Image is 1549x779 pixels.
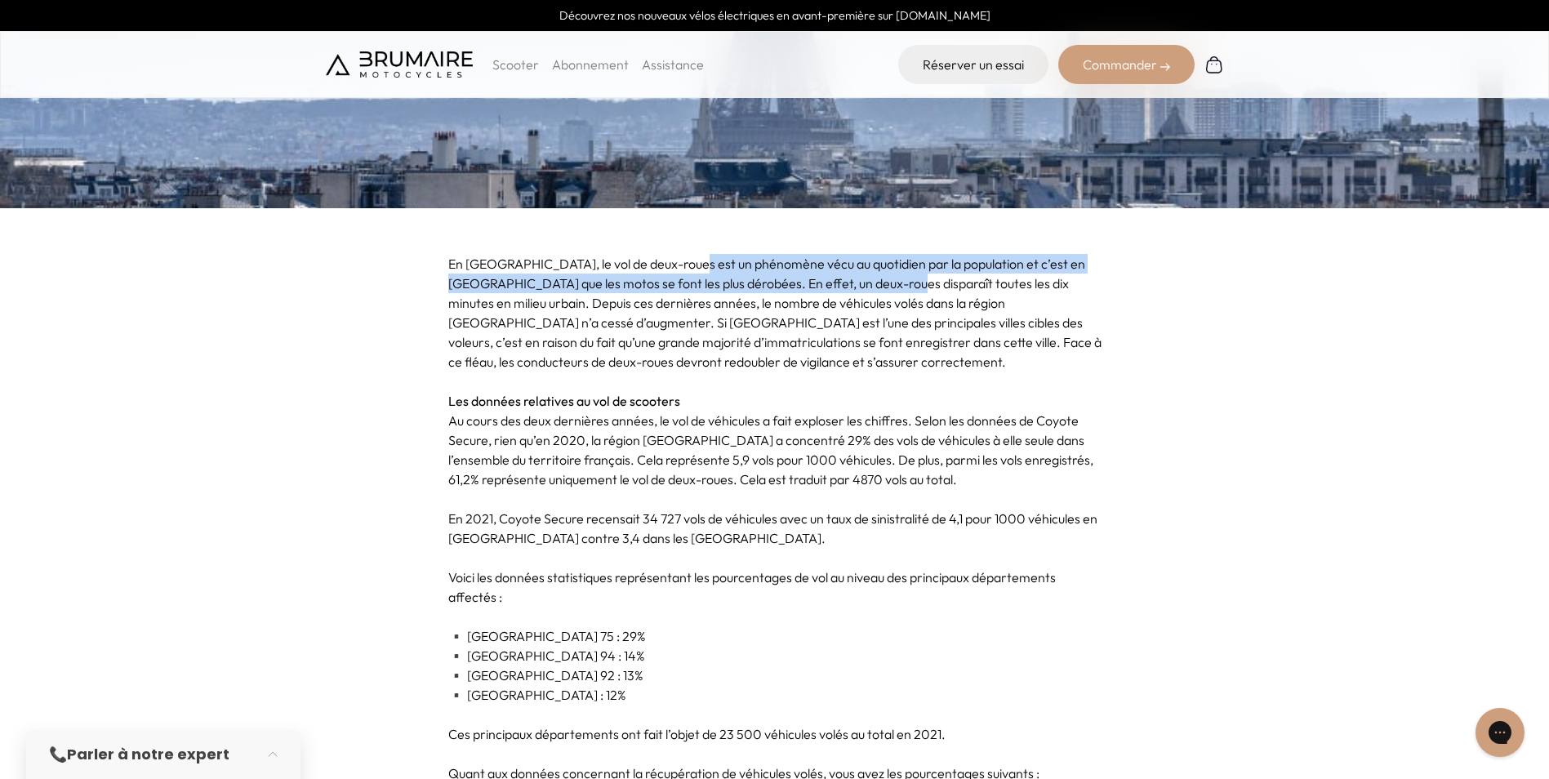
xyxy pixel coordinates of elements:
[448,646,1102,665] p: ▪️ [GEOGRAPHIC_DATA] 94 : 14%
[448,724,1102,744] p: Ces principaux départements ont fait l’objet de 23 500 véhicules volés au total en 2021.
[448,626,1102,646] p: ▪️ [GEOGRAPHIC_DATA] 75 : 29%
[1204,55,1224,74] img: Panier
[448,685,1102,705] p: ▪️ [GEOGRAPHIC_DATA] : 12%
[448,391,1102,411] h1: Les données relatives au vol de scooters
[448,665,1102,685] p: ▪️ [GEOGRAPHIC_DATA] 92 : 13%
[1160,62,1170,72] img: right-arrow-2.png
[448,568,1102,607] p: Voici les données statistiques représentant les pourcentages de vol au niveau des principaux dépa...
[492,55,539,74] p: Scooter
[1058,45,1195,84] div: Commander
[448,254,1102,372] p: En [GEOGRAPHIC_DATA], le vol de deux-roues est un phénomène vécu au quotidien par la population e...
[1467,702,1533,763] iframe: Gorgias live chat messenger
[642,56,704,73] a: Assistance
[552,56,629,73] a: Abonnement
[448,411,1102,489] p: Au cours des deux dernières années, le vol de véhicules a fait exploser les chiffres. Selon les d...
[326,51,473,78] img: Brumaire Motocycles
[898,45,1048,84] a: Réserver un essai
[448,509,1102,548] p: En 2021, Coyote Secure recensait 34 727 vols de véhicules avec un taux de sinistralité de 4,1 pou...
